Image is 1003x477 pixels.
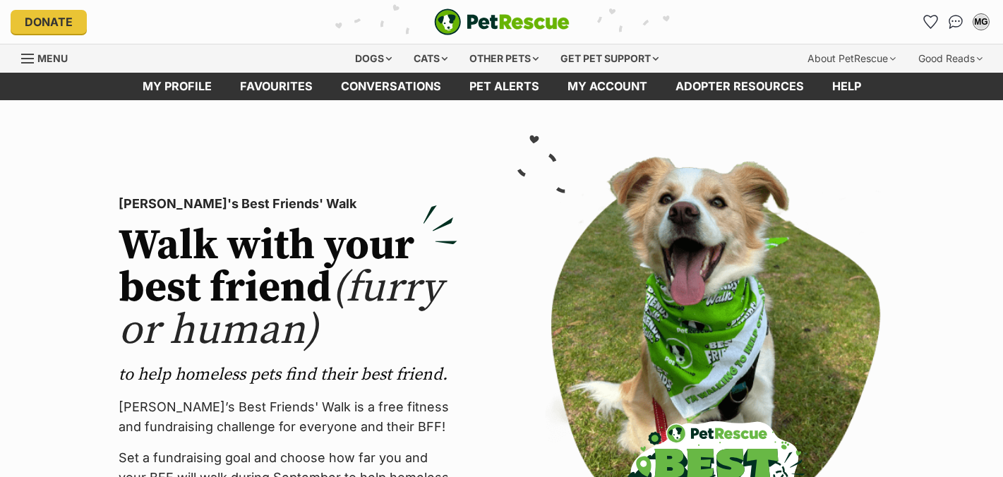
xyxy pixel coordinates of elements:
[21,44,78,70] a: Menu
[434,8,570,35] a: PetRescue
[226,73,327,100] a: Favourites
[661,73,818,100] a: Adopter resources
[119,262,443,357] span: (furry or human)
[404,44,457,73] div: Cats
[128,73,226,100] a: My profile
[908,44,992,73] div: Good Reads
[455,73,553,100] a: Pet alerts
[551,44,668,73] div: Get pet support
[949,15,963,29] img: chat-41dd97257d64d25036548639549fe6c8038ab92f7586957e7f3b1b290dea8141.svg
[919,11,942,33] a: Favourites
[119,363,457,386] p: to help homeless pets find their best friend.
[818,73,875,100] a: Help
[327,73,455,100] a: conversations
[37,52,68,64] span: Menu
[919,11,992,33] ul: Account quick links
[434,8,570,35] img: logo-e224e6f780fb5917bec1dbf3a21bbac754714ae5b6737aabdf751b685950b380.svg
[345,44,402,73] div: Dogs
[798,44,906,73] div: About PetRescue
[119,397,457,437] p: [PERSON_NAME]’s Best Friends' Walk is a free fitness and fundraising challenge for everyone and t...
[553,73,661,100] a: My account
[944,11,967,33] a: Conversations
[119,194,457,214] p: [PERSON_NAME]'s Best Friends' Walk
[970,11,992,33] button: My account
[460,44,548,73] div: Other pets
[974,15,988,29] div: MG
[11,10,87,34] a: Donate
[119,225,457,352] h2: Walk with your best friend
